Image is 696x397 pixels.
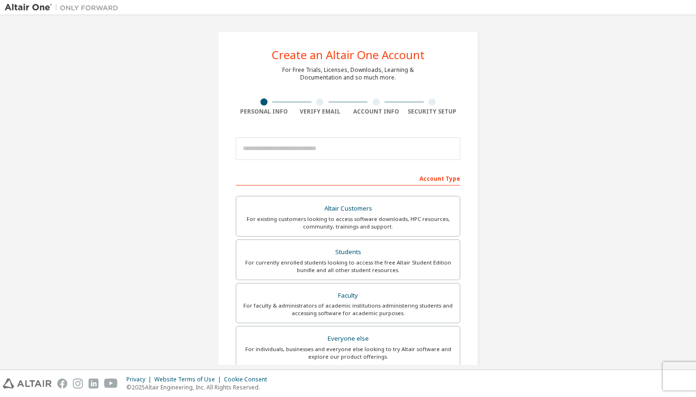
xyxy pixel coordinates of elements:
[104,379,118,388] img: youtube.svg
[236,108,292,115] div: Personal Info
[404,108,461,115] div: Security Setup
[242,289,454,302] div: Faculty
[5,3,123,12] img: Altair One
[242,345,454,361] div: For individuals, businesses and everyone else looking to try Altair software and explore our prod...
[282,66,414,81] div: For Free Trials, Licenses, Downloads, Learning & Documentation and so much more.
[154,376,224,383] div: Website Terms of Use
[224,376,273,383] div: Cookie Consent
[292,108,348,115] div: Verify Email
[242,302,454,317] div: For faculty & administrators of academic institutions administering students and accessing softwa...
[126,383,273,391] p: © 2025 Altair Engineering, Inc. All Rights Reserved.
[272,49,425,61] div: Create an Altair One Account
[242,202,454,215] div: Altair Customers
[242,332,454,345] div: Everyone else
[236,170,460,185] div: Account Type
[348,108,404,115] div: Account Info
[126,376,154,383] div: Privacy
[57,379,67,388] img: facebook.svg
[3,379,52,388] img: altair_logo.svg
[89,379,98,388] img: linkedin.svg
[242,246,454,259] div: Students
[73,379,83,388] img: instagram.svg
[242,259,454,274] div: For currently enrolled students looking to access the free Altair Student Edition bundle and all ...
[242,215,454,230] div: For existing customers looking to access software downloads, HPC resources, community, trainings ...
